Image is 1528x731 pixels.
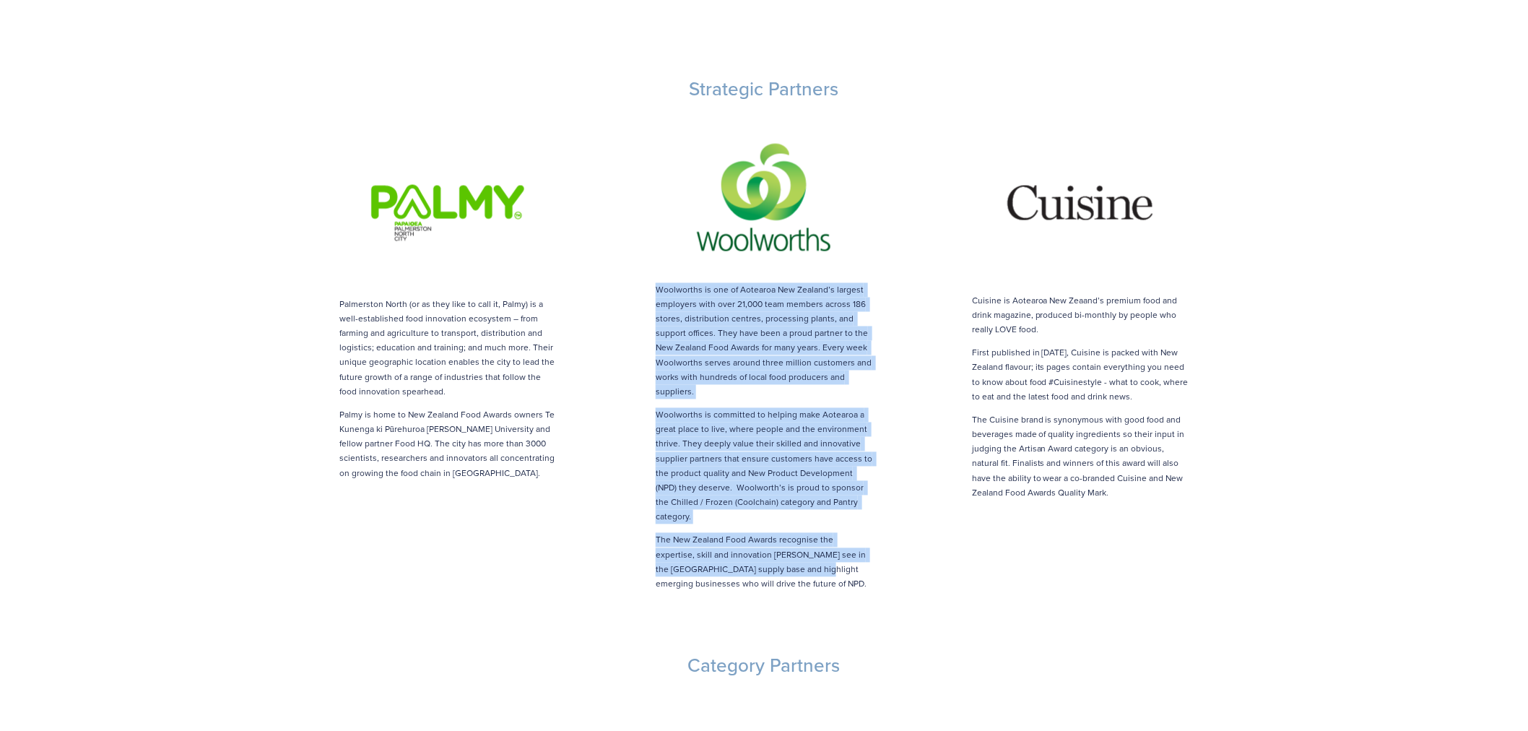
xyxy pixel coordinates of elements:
p: Cuisine is Aotearoa New Zeaand’s premium food and drink magazine, produced bi-monthly by people w... [972,294,1189,337]
p: Woolworths is committed to helping make Aotearoa a great place to live, where people and the envi... [656,408,872,524]
h3: Category Partners [302,654,1226,678]
p: Woolworths is one of Aotearoa New Zealand’s largest employers with over 21,000 team members acros... [656,283,872,399]
img: palmy.png [339,126,556,285]
p: Palmerston North (or as they like to call it, Palmy) is a well-established food innovation ecosys... [339,298,556,399]
p: The New Zealand Food Awards recognise the expertise, skill and innovation [PERSON_NAME] see in th... [656,533,872,592]
p: The Cuisine brand is synonymous with good food and beverages made of quality ingredients so their... [972,413,1189,501]
h3: Strategic Partners [302,77,1226,101]
p: Palmy is home to New Zealand Food Awards owners Te Kunenga ki Pūrehuroa [PERSON_NAME] University ... [339,408,556,481]
img: Cuisine.png [972,126,1189,281]
p: First published in [DATE], Cuisine is packed with New Zealand flavour; its pages contain everythi... [972,346,1189,405]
